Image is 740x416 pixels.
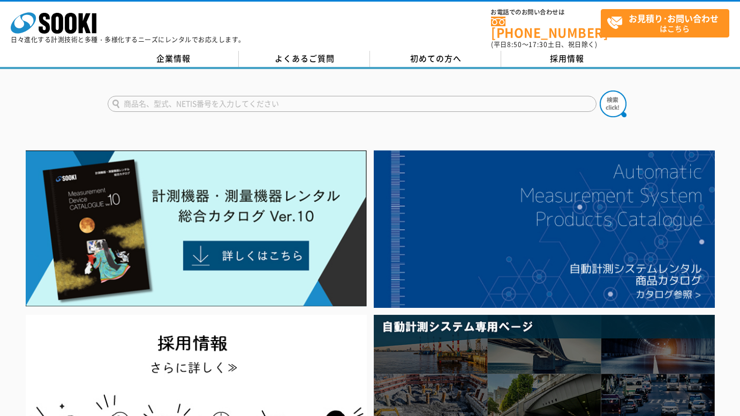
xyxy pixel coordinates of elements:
[507,40,522,49] span: 8:50
[26,150,367,307] img: Catalog Ver10
[601,9,729,37] a: お見積り･お問い合わせはこちら
[374,150,715,308] img: 自動計測システムカタログ
[629,12,719,25] strong: お見積り･お問い合わせ
[108,96,596,112] input: 商品名、型式、NETIS番号を入力してください
[528,40,548,49] span: 17:30
[501,51,632,67] a: 採用情報
[491,17,601,39] a: [PHONE_NUMBER]
[491,9,601,16] span: お電話でのお問い合わせは
[491,40,597,49] span: (平日 ～ 土日、祝日除く)
[370,51,501,67] a: 初めての方へ
[11,36,245,43] p: 日々進化する計測技術と多種・多様化するニーズにレンタルでお応えします。
[600,90,626,117] img: btn_search.png
[239,51,370,67] a: よくあるご質問
[607,10,729,36] span: はこちら
[108,51,239,67] a: 企業情報
[410,52,462,64] span: 初めての方へ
